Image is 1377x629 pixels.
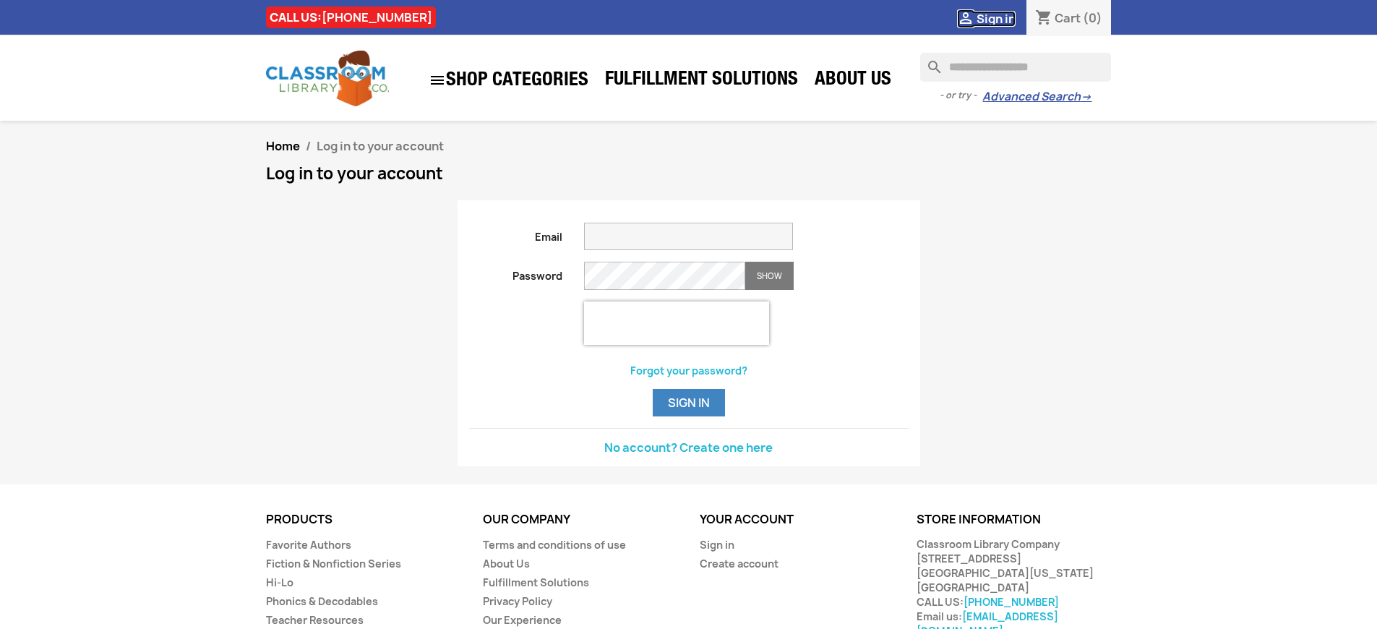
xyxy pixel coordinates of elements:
i:  [957,11,974,28]
p: Products [266,513,461,526]
a: Your account [700,511,794,527]
a: [PHONE_NUMBER] [964,595,1059,609]
p: Our company [483,513,678,526]
h1: Log in to your account [266,165,1112,182]
a: Phonics & Decodables [266,594,378,608]
iframe: reCAPTCHA [584,301,769,345]
a: Forgot your password? [630,364,747,377]
span: - or try - [940,88,982,103]
a: Our Experience [483,613,562,627]
i: shopping_cart [1035,10,1052,27]
a: No account? Create one here [604,440,773,455]
i: search [920,53,938,70]
input: Search [920,53,1111,82]
span: Cart [1055,10,1081,26]
label: Password [458,262,574,283]
img: Classroom Library Company [266,51,389,106]
a: Terms and conditions of use [483,538,626,552]
a: Advanced Search→ [982,90,1091,104]
a: Sign in [700,538,734,552]
input: Password input [584,262,745,290]
button: Sign in [653,389,725,416]
a: Privacy Policy [483,594,552,608]
p: Store information [917,513,1112,526]
a: Fulfillment Solutions [483,575,589,589]
a:  Sign in [957,11,1016,27]
div: CALL US: [266,7,436,28]
button: Show [745,262,794,290]
span: Log in to your account [317,138,444,154]
a: Favorite Authors [266,538,351,552]
a: Hi-Lo [266,575,293,589]
a: About Us [483,557,530,570]
a: SHOP CATEGORIES [421,64,596,96]
a: Teacher Resources [266,613,364,627]
a: Home [266,138,300,154]
a: Fiction & Nonfiction Series [266,557,401,570]
a: [PHONE_NUMBER] [322,9,432,25]
label: Email [458,223,574,244]
a: Fulfillment Solutions [598,67,805,95]
a: Create account [700,557,778,570]
a: About Us [807,67,898,95]
i:  [429,72,446,89]
span: → [1081,90,1091,104]
span: Sign in [977,11,1016,27]
span: (0) [1083,10,1102,26]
